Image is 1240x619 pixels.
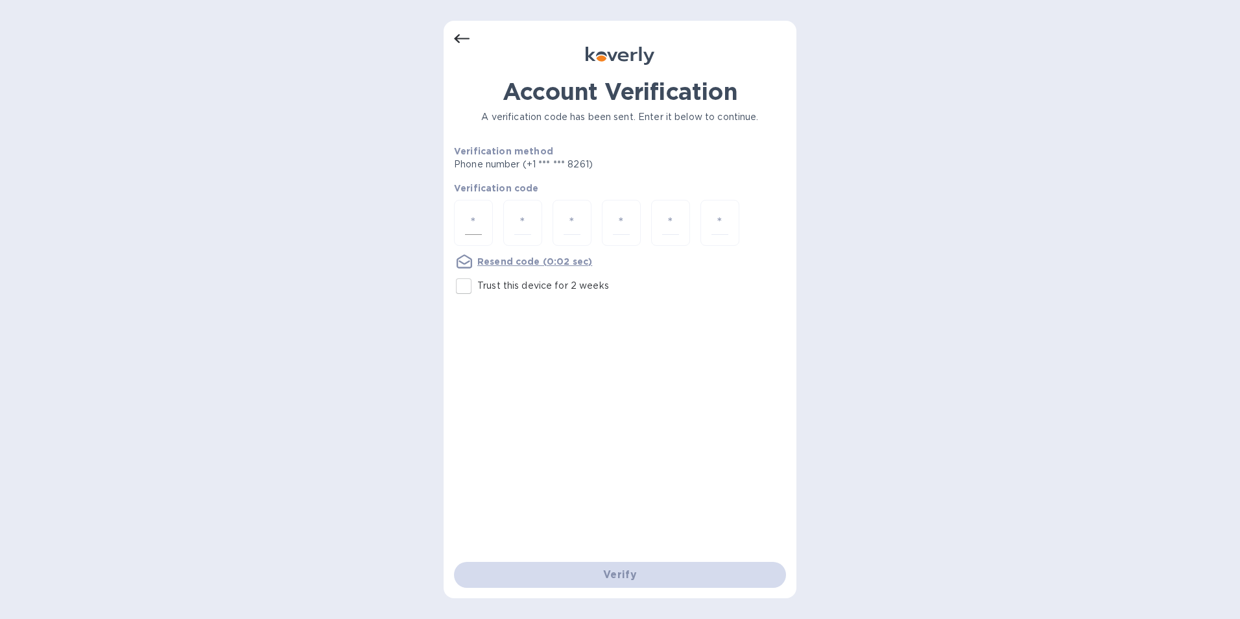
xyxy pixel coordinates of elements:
p: A verification code has been sent. Enter it below to continue. [454,110,786,124]
p: Trust this device for 2 weeks [477,279,609,293]
b: Verification method [454,146,553,156]
u: Resend code (0:02 sec) [477,256,592,267]
p: Verification code [454,182,786,195]
p: Phone number (+1 *** *** 8261) [454,158,692,171]
h1: Account Verification [454,78,786,105]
